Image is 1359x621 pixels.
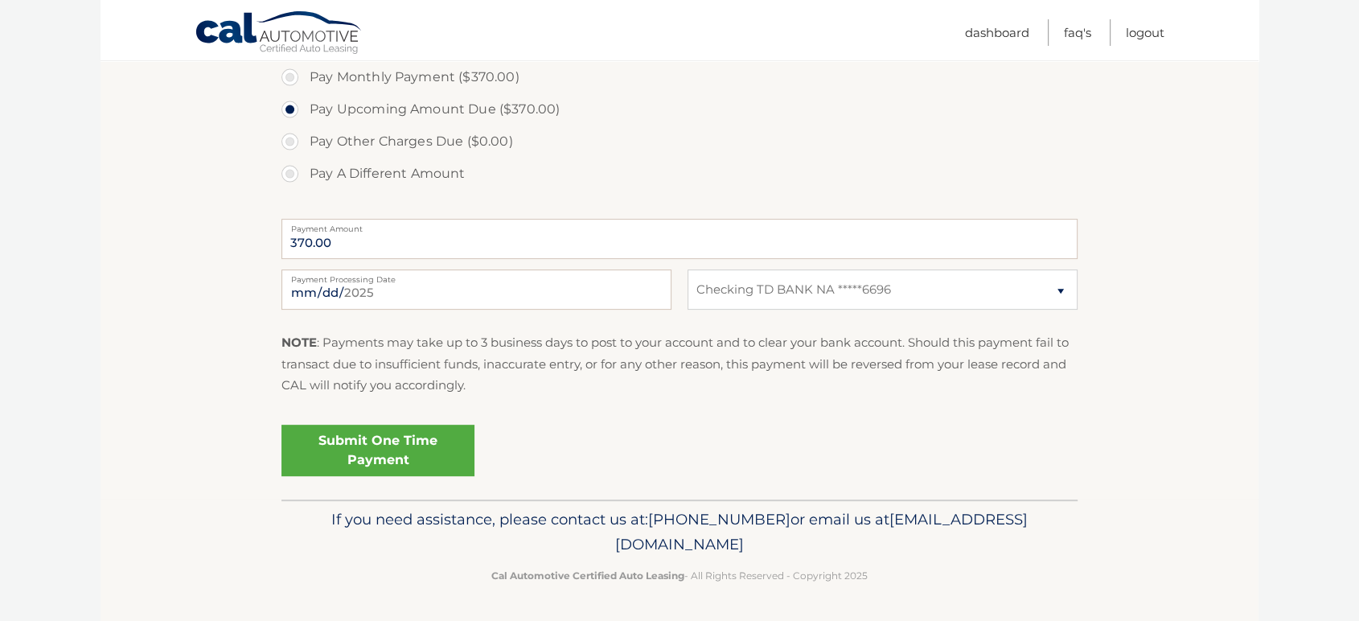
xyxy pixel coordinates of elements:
label: Pay Upcoming Amount Due ($370.00) [281,93,1078,125]
label: Pay Monthly Payment ($370.00) [281,61,1078,93]
p: - All Rights Reserved - Copyright 2025 [292,567,1067,584]
label: Payment Processing Date [281,269,671,282]
strong: Cal Automotive Certified Auto Leasing [491,570,684,582]
label: Pay A Different Amount [281,158,1078,190]
p: If you need assistance, please contact us at: or email us at [292,507,1067,558]
label: Pay Other Charges Due ($0.00) [281,125,1078,158]
a: Logout [1126,19,1164,46]
input: Payment Amount [281,219,1078,259]
a: Submit One Time Payment [281,425,474,476]
input: Payment Date [281,269,671,310]
strong: NOTE [281,335,317,350]
span: [PHONE_NUMBER] [648,510,790,528]
a: FAQ's [1064,19,1091,46]
a: Cal Automotive [195,10,363,57]
p: : Payments may take up to 3 business days to post to your account and to clear your bank account.... [281,332,1078,396]
label: Payment Amount [281,219,1078,232]
a: Dashboard [965,19,1029,46]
